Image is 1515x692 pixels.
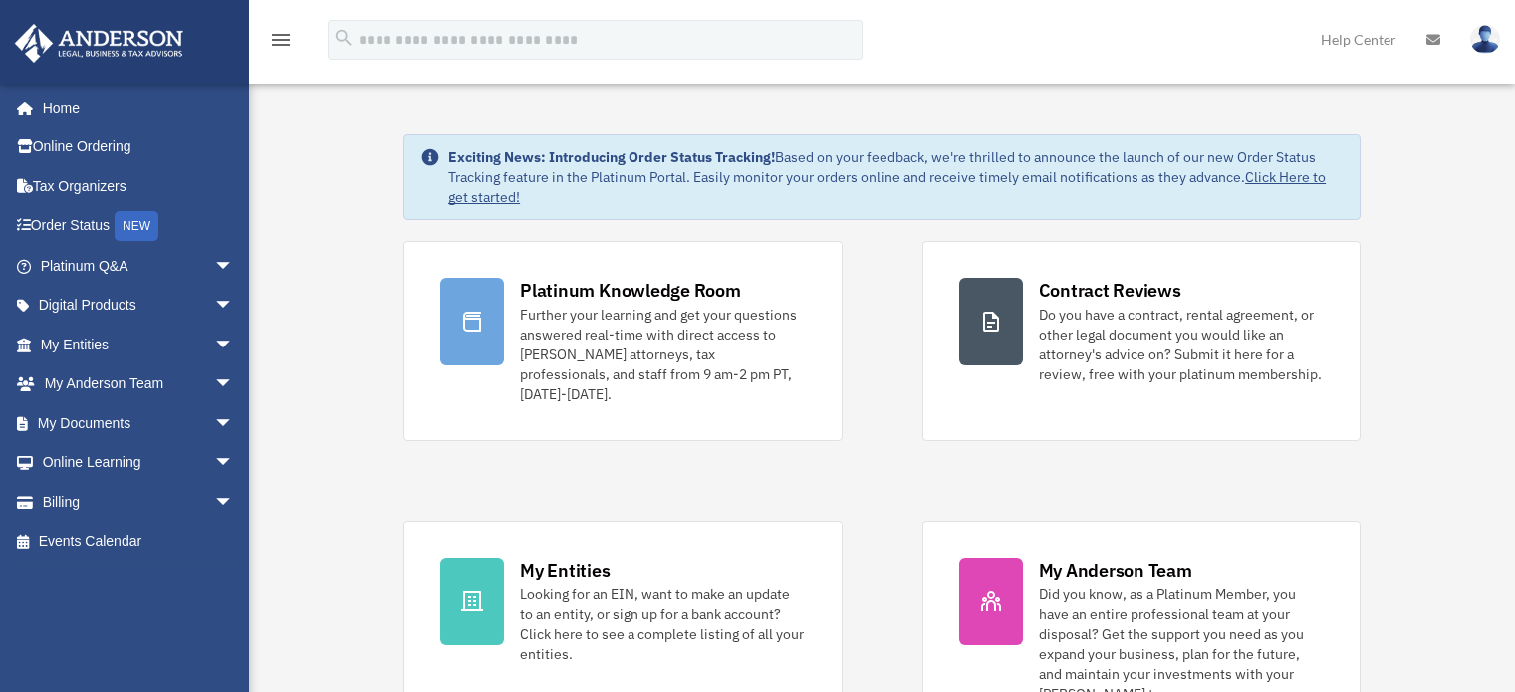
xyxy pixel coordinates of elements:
div: Further your learning and get your questions answered real-time with direct access to [PERSON_NAM... [520,305,805,404]
a: Tax Organizers [14,166,264,206]
i: menu [269,28,293,52]
div: Based on your feedback, we're thrilled to announce the launch of our new Order Status Tracking fe... [448,147,1344,207]
a: Platinum Knowledge Room Further your learning and get your questions answered real-time with dire... [403,241,842,441]
strong: Exciting News: Introducing Order Status Tracking! [448,148,775,166]
span: arrow_drop_down [214,482,254,523]
a: Online Learningarrow_drop_down [14,443,264,483]
div: Contract Reviews [1039,278,1181,303]
a: Online Ordering [14,127,264,167]
img: User Pic [1470,25,1500,54]
div: NEW [115,211,158,241]
a: Order StatusNEW [14,206,264,247]
div: Platinum Knowledge Room [520,278,741,303]
a: My Anderson Teamarrow_drop_down [14,364,264,404]
a: My Documentsarrow_drop_down [14,403,264,443]
span: arrow_drop_down [214,403,254,444]
a: Digital Productsarrow_drop_down [14,286,264,326]
a: Click Here to get started! [448,168,1326,206]
div: My Entities [520,558,610,582]
div: My Anderson Team [1039,558,1192,582]
div: Do you have a contract, rental agreement, or other legal document you would like an attorney's ad... [1039,305,1324,384]
a: My Entitiesarrow_drop_down [14,325,264,364]
a: Billingarrow_drop_down [14,482,264,522]
img: Anderson Advisors Platinum Portal [9,24,189,63]
div: Looking for an EIN, want to make an update to an entity, or sign up for a bank account? Click her... [520,584,805,664]
span: arrow_drop_down [214,364,254,405]
span: arrow_drop_down [214,443,254,484]
span: arrow_drop_down [214,325,254,365]
a: menu [269,35,293,52]
span: arrow_drop_down [214,246,254,287]
a: Events Calendar [14,522,264,562]
a: Home [14,88,254,127]
i: search [333,27,355,49]
span: arrow_drop_down [214,286,254,327]
a: Contract Reviews Do you have a contract, rental agreement, or other legal document you would like... [922,241,1361,441]
a: Platinum Q&Aarrow_drop_down [14,246,264,286]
